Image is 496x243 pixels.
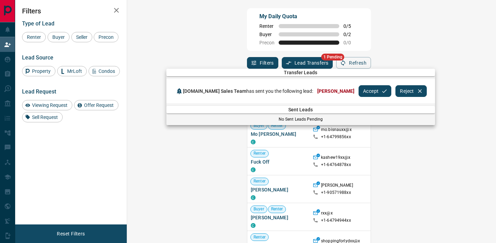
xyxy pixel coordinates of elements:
[395,85,426,97] button: Reject
[166,107,435,112] span: Sent Leads
[166,116,435,122] p: No Sent Leads Pending
[359,85,391,97] button: Accept
[183,88,246,94] span: [DOMAIN_NAME] Sales Team
[166,70,435,75] span: Transfer Leads
[317,88,354,94] span: [PERSON_NAME]
[183,88,313,94] span: has sent you the following lead:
